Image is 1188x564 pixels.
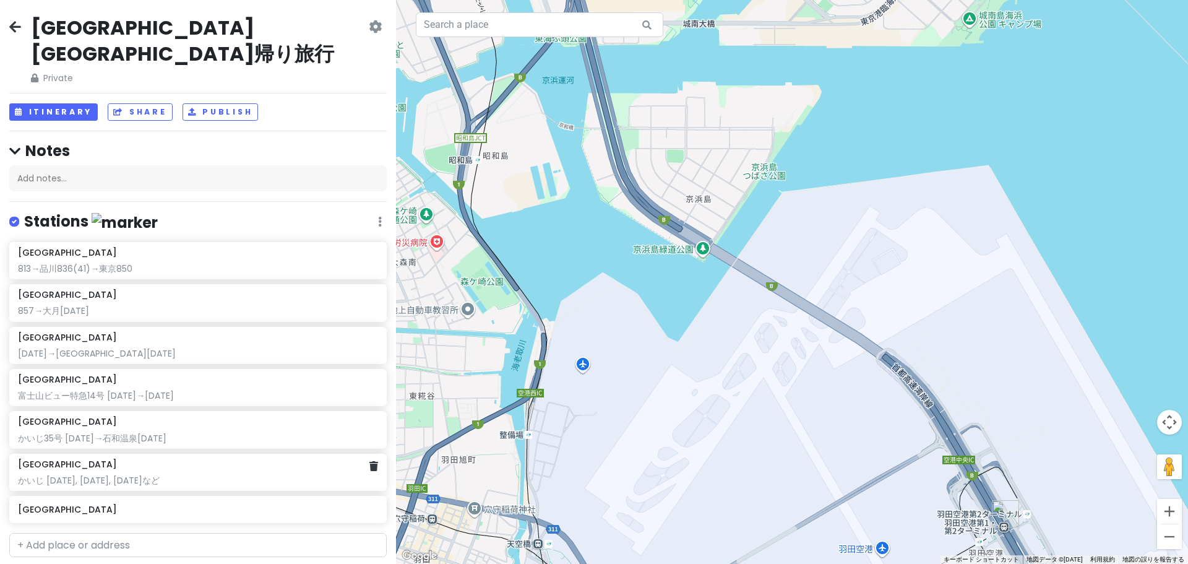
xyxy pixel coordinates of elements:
[18,504,377,515] h6: [GEOGRAPHIC_DATA]
[18,475,377,486] div: かいじ [DATE], [DATE], [DATE]など
[1157,524,1182,549] button: ズームアウト
[18,263,377,274] div: 813→品川836(41)→東京850
[18,390,377,401] div: 富士山ビュー特急14号 [DATE]→[DATE]
[18,332,117,343] h6: [GEOGRAPHIC_DATA]
[18,433,377,444] div: かいじ35号 [DATE]→石和温泉[DATE]
[18,305,377,316] div: 857→大月[DATE]
[1027,556,1083,563] span: 地図データ ©[DATE]
[1157,454,1182,479] button: 地図上にペグマンをドロップして、ストリートビューを開きます
[108,103,172,121] button: Share
[18,374,117,385] h6: [GEOGRAPHIC_DATA]
[24,212,158,232] h4: Stations
[9,103,98,121] button: Itinerary
[1122,556,1184,563] a: 地図の誤りを報告する
[18,459,117,470] h6: [GEOGRAPHIC_DATA]
[9,141,387,160] h4: Notes
[369,459,378,474] a: Delete place
[399,548,440,564] a: Google マップでこの地域を開きます（新しいウィンドウが開きます）
[1090,556,1115,563] a: 利用規約（新しいタブで開きます）
[944,555,1019,564] button: キーボード ショートカット
[18,416,117,427] h6: [GEOGRAPHIC_DATA]
[18,348,377,359] div: [DATE]→[GEOGRAPHIC_DATA][DATE]
[992,500,1019,527] div: 羽田空港第１・第２ターミナル駅
[18,289,117,300] h6: [GEOGRAPHIC_DATA]
[31,71,366,85] span: Private
[92,213,158,232] img: marker
[399,548,440,564] img: Google
[1157,499,1182,524] button: ズームイン
[9,165,387,191] div: Add notes...
[31,15,366,66] h2: [GEOGRAPHIC_DATA] [GEOGRAPHIC_DATA]帰り旅行
[183,103,259,121] button: Publish
[9,533,387,558] input: + Add place or address
[416,12,663,37] input: Search a place
[18,247,117,258] h6: [GEOGRAPHIC_DATA]
[1157,410,1182,435] button: 地図のカメラ コントロール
